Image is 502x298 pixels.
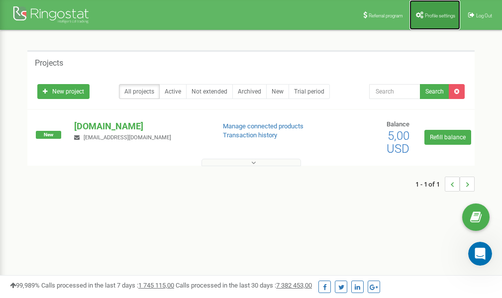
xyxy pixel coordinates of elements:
[425,13,455,18] span: Profile settings
[41,282,174,289] span: Calls processed in the last 7 days :
[415,177,445,192] span: 1 - 1 of 1
[476,13,492,18] span: Log Out
[369,13,403,18] span: Referral program
[138,282,174,289] u: 1 745 115,00
[424,130,471,145] a: Refill balance
[10,282,40,289] span: 99,989%
[36,131,61,139] span: New
[289,84,330,99] a: Trial period
[119,84,160,99] a: All projects
[266,84,289,99] a: New
[223,131,277,139] a: Transaction history
[223,122,303,130] a: Manage connected products
[84,134,171,141] span: [EMAIL_ADDRESS][DOMAIN_NAME]
[37,84,90,99] a: New project
[468,242,492,266] iframe: Intercom live chat
[420,84,449,99] button: Search
[276,282,312,289] u: 7 382 453,00
[369,84,420,99] input: Search
[74,120,206,133] p: [DOMAIN_NAME]
[35,59,63,68] h5: Projects
[415,167,475,201] nav: ...
[387,120,409,128] span: Balance
[176,282,312,289] span: Calls processed in the last 30 days :
[159,84,187,99] a: Active
[232,84,267,99] a: Archived
[186,84,233,99] a: Not extended
[387,129,409,156] span: 5,00 USD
